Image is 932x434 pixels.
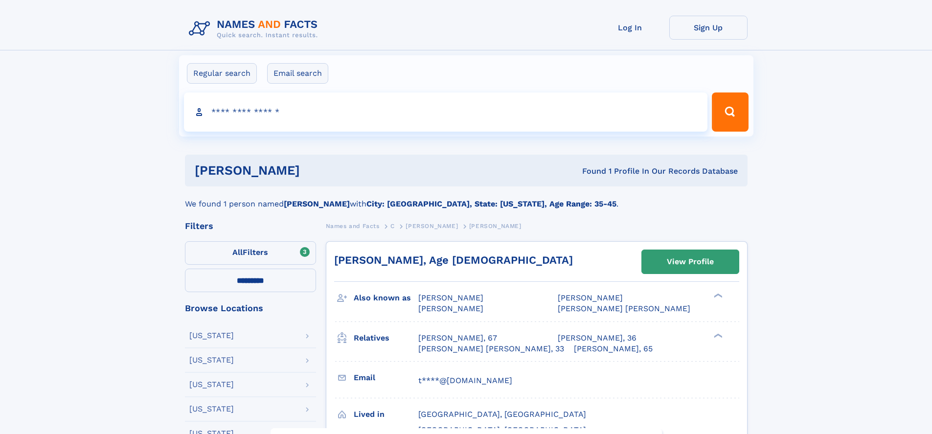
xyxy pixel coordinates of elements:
[354,290,418,306] h3: Also known as
[390,220,395,232] a: C
[406,220,458,232] a: [PERSON_NAME]
[334,254,573,266] a: [PERSON_NAME], Age [DEMOGRAPHIC_DATA]
[712,92,748,132] button: Search Button
[187,63,257,84] label: Regular search
[366,199,616,208] b: City: [GEOGRAPHIC_DATA], State: [US_STATE], Age Range: 35-45
[418,293,483,302] span: [PERSON_NAME]
[418,343,564,354] a: [PERSON_NAME] [PERSON_NAME], 33
[669,16,748,40] a: Sign Up
[418,410,586,419] span: [GEOGRAPHIC_DATA], [GEOGRAPHIC_DATA]
[185,304,316,313] div: Browse Locations
[232,248,243,257] span: All
[574,343,653,354] a: [PERSON_NAME], 65
[284,199,350,208] b: [PERSON_NAME]
[189,405,234,413] div: [US_STATE]
[711,293,723,299] div: ❯
[185,222,316,230] div: Filters
[195,164,441,177] h1: [PERSON_NAME]
[558,304,690,313] span: [PERSON_NAME] [PERSON_NAME]
[711,332,723,339] div: ❯
[558,293,623,302] span: [PERSON_NAME]
[267,63,328,84] label: Email search
[418,304,483,313] span: [PERSON_NAME]
[354,330,418,346] h3: Relatives
[591,16,669,40] a: Log In
[326,220,380,232] a: Names and Facts
[418,333,497,343] a: [PERSON_NAME], 67
[189,332,234,340] div: [US_STATE]
[185,16,326,42] img: Logo Names and Facts
[390,223,395,229] span: C
[441,166,738,177] div: Found 1 Profile In Our Records Database
[667,251,714,273] div: View Profile
[469,223,522,229] span: [PERSON_NAME]
[184,92,708,132] input: search input
[406,223,458,229] span: [PERSON_NAME]
[185,186,748,210] div: We found 1 person named with .
[642,250,739,274] a: View Profile
[354,369,418,386] h3: Email
[185,241,316,265] label: Filters
[189,381,234,388] div: [US_STATE]
[558,333,636,343] a: [PERSON_NAME], 36
[354,406,418,423] h3: Lived in
[189,356,234,364] div: [US_STATE]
